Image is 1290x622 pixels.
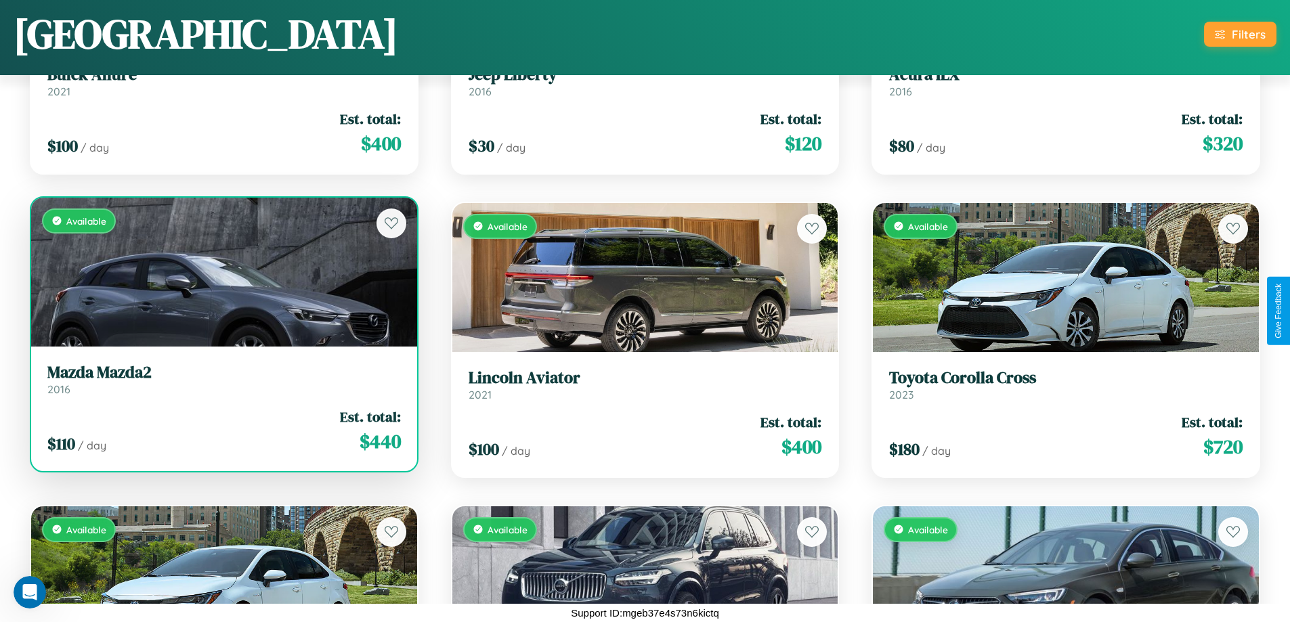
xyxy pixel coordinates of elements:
h1: [GEOGRAPHIC_DATA] [14,6,398,62]
span: / day [917,141,945,154]
h3: Toyota Corolla Cross [889,368,1243,388]
span: / day [78,439,106,452]
span: $ 400 [781,433,821,460]
button: Filters [1204,22,1276,47]
iframe: Intercom live chat [14,576,46,608]
h3: Buick Allure [47,65,401,85]
span: 2021 [469,388,492,401]
span: $ 440 [360,428,401,455]
span: $ 100 [469,438,499,460]
span: $ 400 [361,130,401,157]
span: $ 180 [889,438,920,460]
h3: Jeep Liberty [469,65,822,85]
span: Available [66,524,106,535]
span: 2021 [47,85,70,98]
span: $ 100 [47,135,78,157]
a: Mazda Mazda22016 [47,363,401,396]
span: 2016 [889,85,912,98]
span: Est. total: [1182,109,1243,129]
span: $ 720 [1203,433,1243,460]
span: Est. total: [760,412,821,432]
span: 2023 [889,388,913,401]
span: Available [908,221,948,232]
span: $ 120 [785,130,821,157]
a: Jeep Liberty2016 [469,65,822,98]
p: Support ID: mgeb37e4s73n6kictq [571,604,718,622]
span: $ 320 [1203,130,1243,157]
a: Acura ILX2016 [889,65,1243,98]
span: $ 80 [889,135,914,157]
span: / day [81,141,109,154]
span: Available [488,524,528,535]
span: $ 110 [47,432,75,455]
h3: Acura ILX [889,65,1243,85]
a: Buick Allure2021 [47,65,401,98]
span: Available [908,524,948,535]
span: / day [922,444,951,458]
span: $ 30 [469,135,494,157]
span: / day [497,141,525,154]
a: Toyota Corolla Cross2023 [889,368,1243,401]
span: 2016 [469,85,492,98]
span: Est. total: [340,407,401,426]
span: Est. total: [340,109,401,129]
div: Give Feedback [1274,284,1283,338]
h3: Mazda Mazda2 [47,363,401,382]
span: / day [502,444,530,458]
div: Filters [1232,27,1266,41]
a: Lincoln Aviator2021 [469,368,822,401]
span: Est. total: [760,109,821,129]
h3: Lincoln Aviator [469,368,822,388]
span: Available [488,221,528,232]
span: Available [66,215,106,227]
span: Est. total: [1182,412,1243,432]
span: 2016 [47,382,70,396]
